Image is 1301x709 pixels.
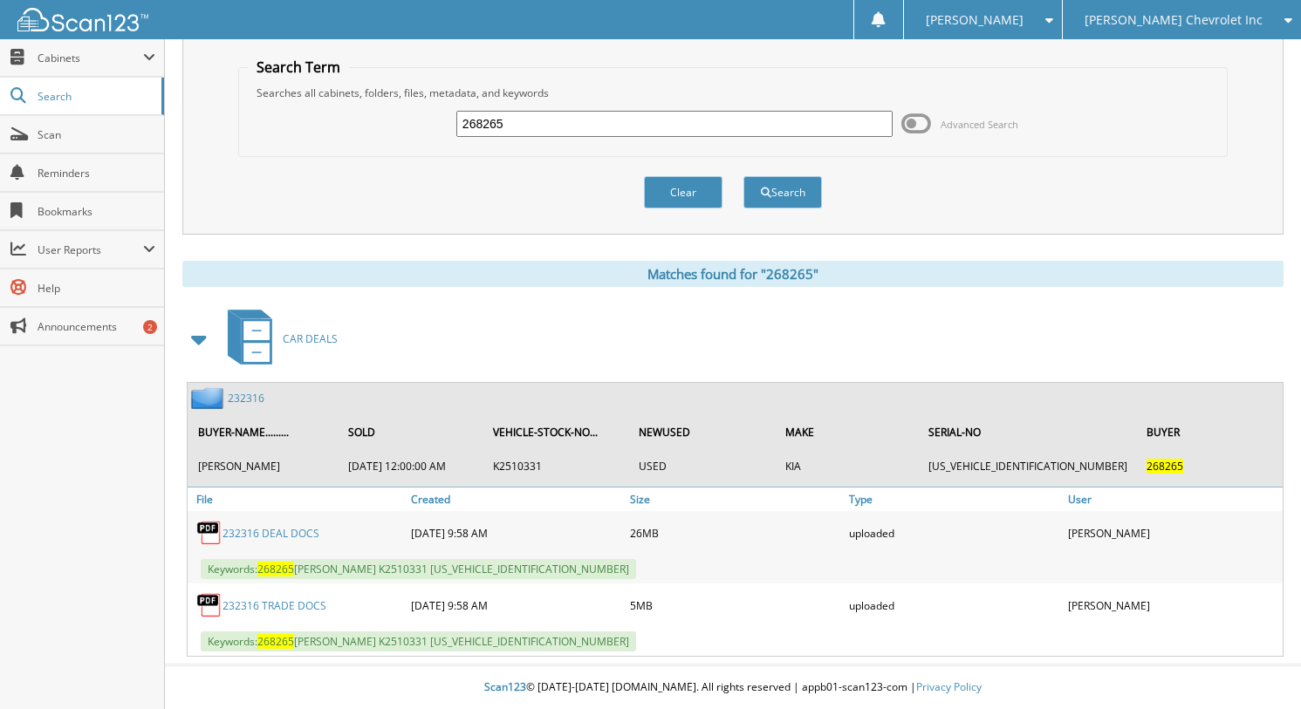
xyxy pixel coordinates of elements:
[38,89,153,104] span: Search
[845,515,1064,550] div: uploaded
[248,58,349,77] legend: Search Term
[1138,414,1281,450] th: BUYER
[626,487,845,511] a: Size
[283,331,338,346] span: CAR DEALS
[1064,487,1283,511] a: User
[484,414,628,450] th: VEHICLE-STOCK-NO...
[217,304,338,373] a: CAR DEALS
[189,414,338,450] th: BUYER-NAME.........
[484,679,526,694] span: Scan123
[201,631,636,651] span: Keywords: [PERSON_NAME] K2510331 [US_VEHICLE_IDENTIFICATION_NUMBER]
[38,51,143,65] span: Cabinets
[223,598,326,613] a: 232316 TRADE DOCS
[941,118,1018,131] span: Advanced Search
[484,452,628,481] td: K2510331
[196,520,223,546] img: PDF.png
[38,127,155,142] span: Scan
[191,387,228,409] img: folder2.png
[196,592,223,618] img: PDF.png
[38,242,143,257] span: User Reports
[1147,459,1183,474] span: 268265
[1064,515,1283,550] div: [PERSON_NAME]
[920,414,1136,450] th: SERIAL-NO
[228,391,264,406] a: 232316
[143,320,157,334] div: 2
[248,85,1218,100] div: Searches all cabinets, folders, files, metadata, and keywords
[1064,588,1283,623] div: [PERSON_NAME]
[38,319,155,334] span: Announcements
[407,515,626,550] div: [DATE] 9:58 AM
[920,452,1136,481] td: [US_VEHICLE_IDENTIFICATION_NUMBER]
[17,8,148,31] img: scan123-logo-white.svg
[926,15,1024,25] span: [PERSON_NAME]
[201,559,636,579] span: Keywords: [PERSON_NAME] K2510331 [US_VEHICLE_IDENTIFICATION_NUMBER]
[626,515,845,550] div: 26MB
[845,588,1064,623] div: uploaded
[257,562,294,576] span: 268265
[626,588,845,623] div: 5MB
[38,204,155,219] span: Bookmarks
[257,634,294,649] span: 268265
[777,414,919,450] th: MAKE
[339,414,483,450] th: SOLD
[407,588,626,623] div: [DATE] 9:58 AM
[916,679,982,694] a: Privacy Policy
[630,452,775,481] td: USED
[743,176,822,208] button: Search
[188,487,407,511] a: File
[339,452,483,481] td: [DATE] 12:00:00 AM
[407,487,626,511] a: Created
[189,452,338,481] td: [PERSON_NAME]
[223,526,319,541] a: 232316 DEAL DOCS
[644,176,722,208] button: Clear
[630,414,775,450] th: NEWUSED
[38,166,155,181] span: Reminders
[777,452,919,481] td: KIA
[182,261,1284,287] div: Matches found for "268265"
[1085,15,1263,25] span: [PERSON_NAME] Chevrolet Inc
[845,487,1064,511] a: Type
[165,666,1301,709] div: © [DATE]-[DATE] [DOMAIN_NAME]. All rights reserved | appb01-scan123-com |
[38,281,155,296] span: Help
